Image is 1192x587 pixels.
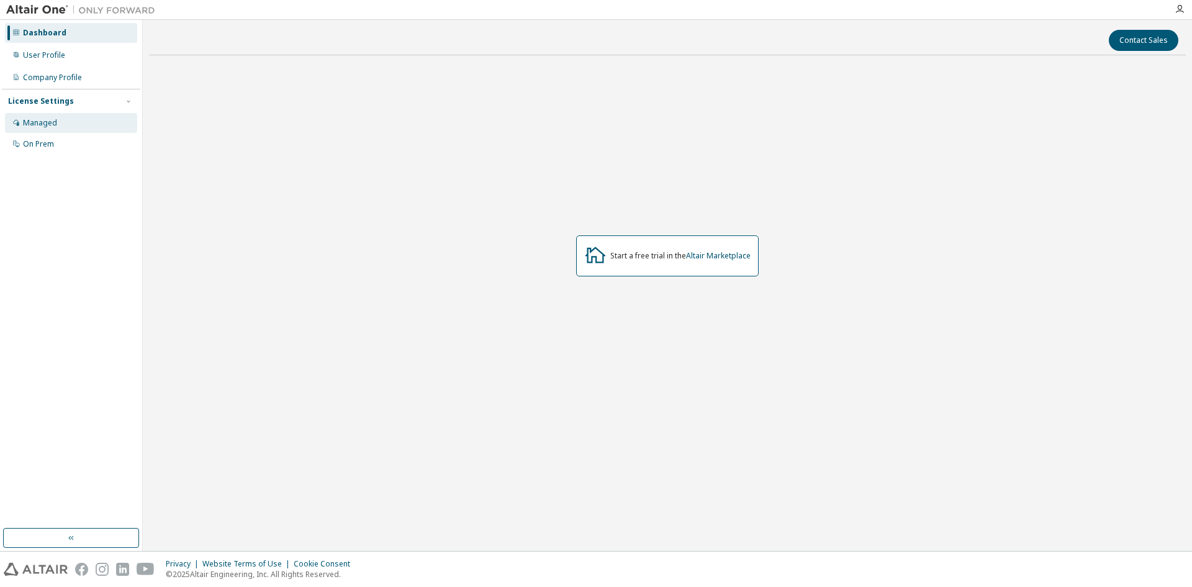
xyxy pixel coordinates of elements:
img: linkedin.svg [116,563,129,576]
div: Managed [23,118,57,128]
div: Cookie Consent [294,559,358,569]
div: Privacy [166,559,202,569]
img: Altair One [6,4,161,16]
a: Altair Marketplace [686,250,751,261]
div: Start a free trial in the [610,251,751,261]
div: License Settings [8,96,74,106]
div: Website Terms of Use [202,559,294,569]
div: User Profile [23,50,65,60]
button: Contact Sales [1109,30,1178,51]
div: Company Profile [23,73,82,83]
img: instagram.svg [96,563,109,576]
img: facebook.svg [75,563,88,576]
img: youtube.svg [137,563,155,576]
img: altair_logo.svg [4,563,68,576]
div: Dashboard [23,28,66,38]
p: © 2025 Altair Engineering, Inc. All Rights Reserved. [166,569,358,580]
div: On Prem [23,139,54,149]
